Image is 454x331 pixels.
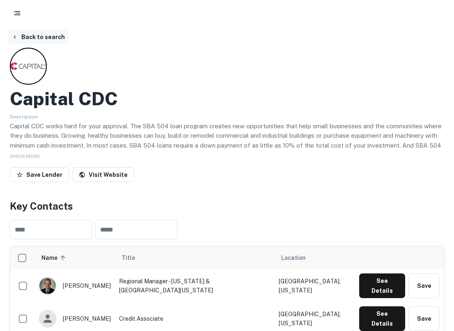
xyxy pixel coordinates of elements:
td: [GEOGRAPHIC_DATA], [US_STATE] [275,269,355,302]
button: See Details [359,273,405,298]
div: [PERSON_NAME] [39,310,111,327]
span: Title [122,253,146,263]
th: Location [275,246,355,269]
span: Description [10,114,38,120]
button: See Details [359,306,405,331]
span: SHOW MORE [10,153,40,159]
span: Name [41,253,68,263]
h4: Key Contacts [10,199,444,213]
div: [PERSON_NAME] [39,277,111,294]
p: Capital CDC works hard for your approval. The SBA 504 loan program creates new opportunities that... [10,121,444,189]
button: Back to search [8,30,68,44]
h2: Capital CDC [10,88,118,110]
button: Save Lender [10,167,69,182]
button: Save [408,273,440,298]
a: Visit Website [72,167,134,182]
span: Location [281,253,306,263]
th: Title [115,246,275,269]
iframe: Chat Widget [413,265,454,305]
th: Name [35,246,115,269]
td: Regional Manager - [US_STATE] & [GEOGRAPHIC_DATA][US_STATE] [115,269,275,302]
img: 1516790620509 [39,278,56,294]
button: Save [408,306,440,331]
